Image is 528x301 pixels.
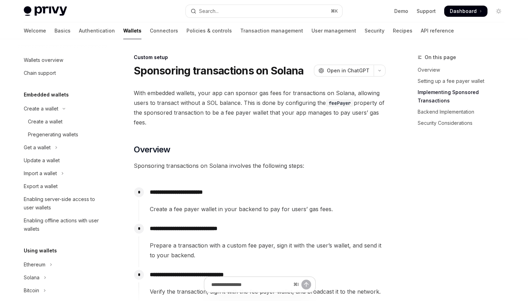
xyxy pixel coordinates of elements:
[240,22,303,39] a: Transaction management
[418,117,510,129] a: Security Considerations
[418,76,510,87] a: Setting up a fee payer wallet
[24,156,60,165] div: Update a wallet
[24,69,56,77] div: Chain support
[311,22,356,39] a: User management
[24,273,39,282] div: Solana
[28,117,63,126] div: Create a wallet
[418,106,510,117] a: Backend Implementation
[24,6,67,16] img: light logo
[326,99,354,107] code: feePayer
[18,102,108,115] button: Toggle Create a wallet section
[393,22,412,39] a: Recipes
[24,22,46,39] a: Welcome
[24,56,63,64] div: Wallets overview
[417,8,436,15] a: Support
[24,195,103,212] div: Enabling server-side access to user wallets
[186,5,342,17] button: Open search
[24,260,45,269] div: Ethereum
[18,214,108,235] a: Enabling offline actions with user wallets
[150,241,385,260] span: Prepare a transaction with a custom fee payer, sign it with the user’s wallet, and send it to you...
[444,6,487,17] a: Dashboard
[123,22,141,39] a: Wallets
[134,161,386,171] span: Sponsoring transactions on Solana involves the following steps:
[425,53,456,62] span: On this page
[18,271,108,284] button: Toggle Solana section
[18,193,108,214] a: Enabling server-side access to user wallets
[18,128,108,141] a: Pregenerating wallets
[18,167,108,180] button: Toggle Import a wallet section
[18,180,108,193] a: Export a wallet
[314,65,374,77] button: Open in ChatGPT
[394,8,408,15] a: Demo
[18,67,108,79] a: Chain support
[418,87,510,106] a: Implementing Sponsored Transactions
[24,91,69,99] h5: Embedded wallets
[493,6,504,17] button: Toggle dark mode
[24,182,58,191] div: Export a wallet
[331,8,338,14] span: ⌘ K
[18,154,108,167] a: Update a wallet
[18,115,108,128] a: Create a wallet
[134,64,303,77] h1: Sponsoring transactions on Solana
[79,22,115,39] a: Authentication
[18,141,108,154] button: Toggle Get a wallet section
[24,143,51,152] div: Get a wallet
[450,8,477,15] span: Dashboard
[150,22,178,39] a: Connectors
[418,64,510,76] a: Overview
[211,277,291,292] input: Ask a question...
[28,130,78,139] div: Pregenerating wallets
[24,286,39,295] div: Bitcoin
[186,22,232,39] a: Policies & controls
[150,204,385,214] span: Create a fee payer wallet in your backend to pay for users’ gas fees.
[134,54,386,61] div: Custom setup
[18,284,108,297] button: Toggle Bitcoin section
[301,280,311,289] button: Send message
[18,258,108,271] button: Toggle Ethereum section
[134,88,386,127] span: With embedded wallets, your app can sponsor gas fees for transactions on Solana, allowing users t...
[24,169,57,178] div: Import a wallet
[365,22,384,39] a: Security
[199,7,219,15] div: Search...
[24,246,57,255] h5: Using wallets
[24,105,58,113] div: Create a wallet
[18,54,108,66] a: Wallets overview
[54,22,71,39] a: Basics
[134,144,170,155] span: Overview
[24,216,103,233] div: Enabling offline actions with user wallets
[327,67,369,74] span: Open in ChatGPT
[421,22,454,39] a: API reference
